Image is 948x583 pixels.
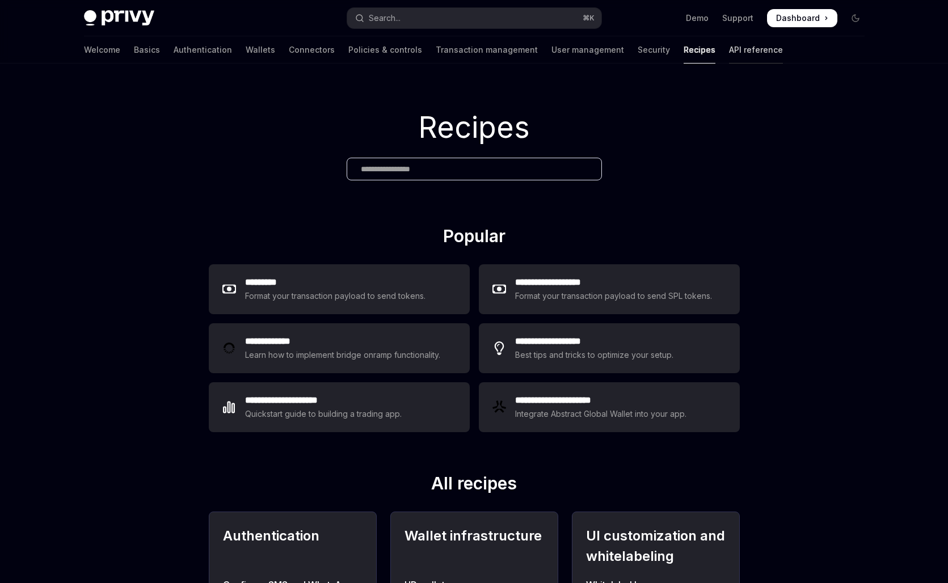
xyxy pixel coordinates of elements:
span: ⌘ K [583,14,595,23]
div: Format your transaction payload to send SPL tokens. [515,289,713,303]
a: Connectors [289,36,335,64]
h2: Authentication [223,526,363,567]
a: Dashboard [767,9,837,27]
div: Learn how to implement bridge onramp functionality. [245,348,444,362]
a: **** **** ***Learn how to implement bridge onramp functionality. [209,323,470,373]
h2: Popular [209,226,740,251]
a: Transaction management [436,36,538,64]
a: Recipes [684,36,715,64]
a: **** ****Format your transaction payload to send tokens. [209,264,470,314]
h2: Wallet infrastructure [405,526,544,567]
a: User management [551,36,624,64]
a: Support [722,12,753,24]
div: Best tips and tricks to optimize your setup. [515,348,675,362]
button: Open search [347,8,601,28]
a: Policies & controls [348,36,422,64]
a: Authentication [174,36,232,64]
div: Format your transaction payload to send tokens. [245,289,426,303]
a: Welcome [84,36,120,64]
button: Toggle dark mode [846,9,865,27]
h2: All recipes [209,473,740,498]
a: API reference [729,36,783,64]
div: Search... [369,11,401,25]
div: Quickstart guide to building a trading app. [245,407,402,421]
a: Basics [134,36,160,64]
h2: UI customization and whitelabeling [586,526,726,567]
img: dark logo [84,10,154,26]
div: Integrate Abstract Global Wallet into your app. [515,407,688,421]
a: Demo [686,12,709,24]
a: Wallets [246,36,275,64]
a: Security [638,36,670,64]
span: Dashboard [776,12,820,24]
